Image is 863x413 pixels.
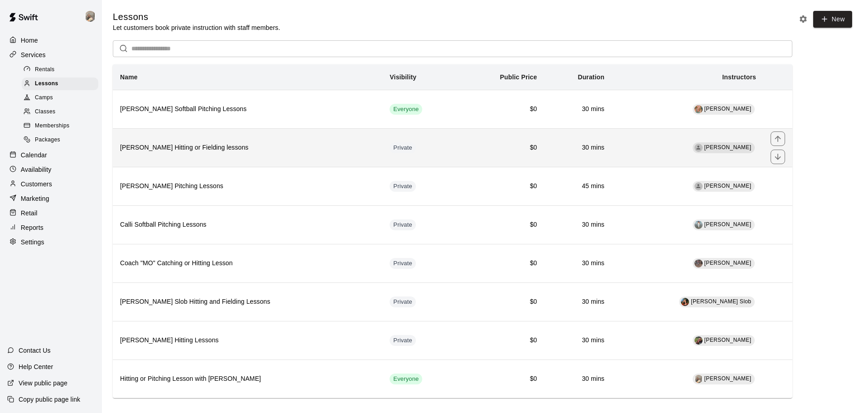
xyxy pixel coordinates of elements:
a: Rentals [22,63,102,77]
span: Everyone [390,375,422,384]
div: Packages [22,134,98,146]
div: Rebekkah Slob [681,298,689,306]
p: Help Center [19,362,53,371]
a: Marketing [7,192,95,205]
div: This service is visible to all of your customers [390,374,422,384]
h6: [PERSON_NAME] Pitching Lessons [120,181,375,191]
a: Classes [22,105,102,119]
span: Lessons [35,79,58,88]
h6: [PERSON_NAME] Hitting or Fielding lessons [120,143,375,153]
span: Private [390,182,416,191]
p: Home [21,36,38,45]
a: Calendar [7,148,95,162]
a: Memberships [22,119,102,133]
div: This service is hidden, and can only be accessed via a direct link [390,258,416,269]
span: Private [390,259,416,268]
p: Contact Us [19,346,51,355]
h6: [PERSON_NAME] Softball Pitching Lessons [120,104,375,114]
img: Jeramy Donelson [694,375,703,383]
p: Reports [21,223,43,232]
h6: $0 [467,335,537,345]
b: Name [120,73,138,81]
h6: $0 [467,220,537,230]
h6: Hitting or Pitching Lesson with [PERSON_NAME] [120,374,375,384]
a: Customers [7,177,95,191]
span: [PERSON_NAME] [704,221,752,228]
span: Private [390,298,416,306]
div: Amber Curry [694,105,703,113]
h6: 30 mins [552,297,605,307]
div: Lessons [22,78,98,90]
a: Reports [7,221,95,234]
div: This service is hidden, and can only be accessed via a direct link [390,335,416,346]
h6: 30 mins [552,335,605,345]
span: [PERSON_NAME] Slob [691,298,751,305]
h6: 30 mins [552,104,605,114]
h6: 30 mins [552,220,605,230]
div: This service is hidden, and can only be accessed via a direct link [390,142,416,153]
button: move item down [771,150,785,164]
h6: Coach "MO" Catching or Hitting Lesson [120,258,375,268]
span: Packages [35,136,60,145]
h6: Calli Softball Pitching Lessons [120,220,375,230]
span: [PERSON_NAME] [704,375,752,382]
a: Lessons [22,77,102,91]
div: This service is hidden, and can only be accessed via a direct link [390,181,416,192]
div: This service is hidden, and can only be accessed via a direct link [390,296,416,307]
div: Camps [22,92,98,104]
span: [PERSON_NAME] [704,106,752,112]
h6: $0 [467,297,537,307]
a: Services [7,48,95,62]
a: Availability [7,163,95,176]
p: Marketing [21,194,49,203]
span: Private [390,336,416,345]
div: Austin Allen [694,182,703,190]
span: [PERSON_NAME] [704,337,752,343]
img: Jeramy Donelson [85,11,96,22]
p: Services [21,50,46,59]
p: Settings [21,238,44,247]
span: [PERSON_NAME] [704,144,752,151]
div: Jeramy Donelson [83,7,102,25]
img: Morgan Wilhelm [694,259,703,267]
div: Classes [22,106,98,118]
button: Lesson settings [796,12,810,26]
h6: $0 [467,258,537,268]
img: Calli Bauer [694,221,703,229]
a: Retail [7,206,95,220]
a: Camps [22,91,102,105]
p: Let customers book private instruction with staff members. [113,23,280,32]
span: Everyone [390,105,422,114]
p: Retail [21,209,38,218]
b: Visibility [390,73,416,81]
a: Home [7,34,95,47]
a: Settings [7,235,95,249]
div: This service is visible to all of your customers [390,104,422,115]
h6: [PERSON_NAME] Hitting Lessons [120,335,375,345]
p: Availability [21,165,52,174]
span: Camps [35,93,53,102]
h6: 30 mins [552,374,605,384]
div: Austin Allen [694,144,703,152]
h6: 45 mins [552,181,605,191]
b: Duration [578,73,604,81]
img: Walt Holley [694,336,703,345]
table: simple table [113,64,792,398]
a: New [813,11,852,28]
span: Memberships [35,121,69,131]
p: Customers [21,180,52,189]
div: This service is hidden, and can only be accessed via a direct link [390,219,416,230]
span: [PERSON_NAME] [704,183,752,189]
span: Private [390,144,416,152]
h6: $0 [467,181,537,191]
span: Classes [35,107,55,117]
div: Rentals [22,63,98,76]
